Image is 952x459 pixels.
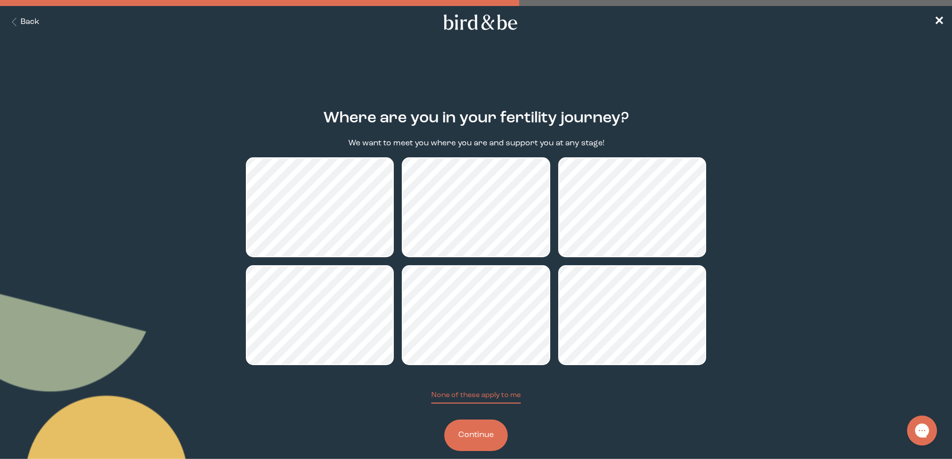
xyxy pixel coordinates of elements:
[444,420,508,451] button: Continue
[934,16,944,28] span: ✕
[902,412,942,449] iframe: Gorgias live chat messenger
[431,390,521,404] button: None of these apply to me
[323,107,629,130] h2: Where are you in your fertility journey?
[348,138,604,149] p: We want to meet you where you are and support you at any stage!
[934,13,944,31] a: ✕
[8,16,39,28] button: Back Button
